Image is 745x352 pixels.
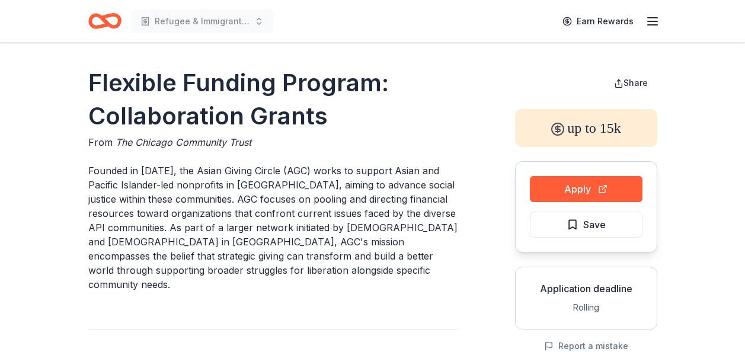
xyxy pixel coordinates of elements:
[88,66,458,133] h1: Flexible Funding Program: Collaboration Grants
[530,212,642,238] button: Save
[515,109,657,147] div: up to 15k
[525,281,647,296] div: Application deadline
[88,7,121,35] a: Home
[583,217,606,232] span: Save
[116,136,251,148] span: The Chicago Community Trust
[624,78,648,88] span: Share
[88,164,458,292] p: Founded in [DATE], the Asian Giving Circle (AGC) works to support Asian and Pacific Islander-led ...
[605,71,657,95] button: Share
[155,14,250,28] span: Refugee & Immigrant Community Services Program
[525,300,647,315] div: Rolling
[131,9,273,33] button: Refugee & Immigrant Community Services Program
[555,11,641,32] a: Earn Rewards
[530,176,642,202] button: Apply
[88,135,458,149] div: From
